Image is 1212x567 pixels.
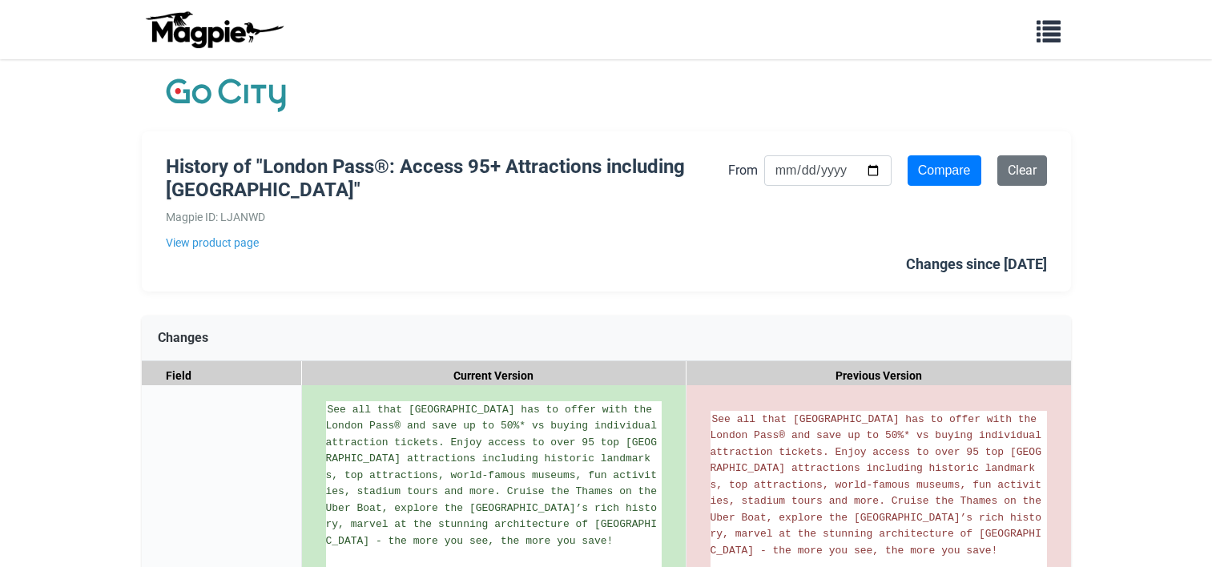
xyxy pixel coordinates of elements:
[142,10,286,49] img: logo-ab69f6fb50320c5b225c76a69d11143b.png
[906,253,1047,276] div: Changes since [DATE]
[326,404,663,547] span: See all that [GEOGRAPHIC_DATA] has to offer with the London Pass® and save up to 50%* vs buying i...
[997,155,1047,186] a: Clear
[142,361,302,391] div: Field
[687,361,1071,391] div: Previous Version
[908,155,981,186] input: Compare
[728,160,758,181] label: From
[711,413,1048,557] span: See all that [GEOGRAPHIC_DATA] has to offer with the London Pass® and save up to 50%* vs buying i...
[166,75,286,115] img: Company Logo
[142,316,1071,361] div: Changes
[166,234,728,251] a: View product page
[302,361,687,391] div: Current Version
[166,155,728,202] h1: History of "London Pass®: Access 95+ Attractions including [GEOGRAPHIC_DATA]"
[166,208,728,226] div: Magpie ID: LJANWD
